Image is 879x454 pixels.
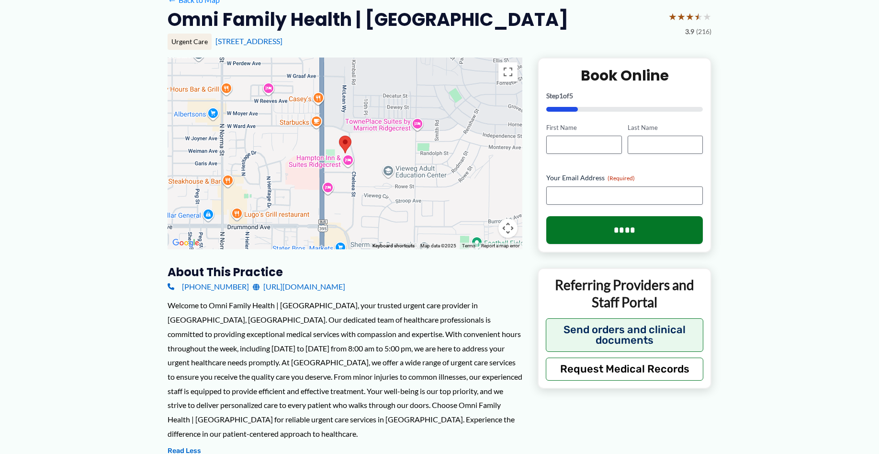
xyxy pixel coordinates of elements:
[420,243,456,248] span: Map data ©2025
[546,173,703,183] label: Your Email Address
[569,92,573,100] span: 5
[168,8,568,31] h2: Omni Family Health | [GEOGRAPHIC_DATA]
[215,36,282,46] a: [STREET_ADDRESS]
[498,219,518,238] button: Map camera controls
[168,34,212,50] div: Urgent Care
[168,279,249,294] a: [PHONE_NUMBER]
[546,66,703,85] h2: Book Online
[546,358,703,381] button: Request Medical Records
[696,25,711,38] span: (216)
[686,8,694,25] span: ★
[546,93,703,99] p: Step of
[546,276,703,311] p: Referring Providers and Staff Portal
[372,243,415,249] button: Keyboard shortcuts
[694,8,703,25] span: ★
[685,25,694,38] span: 3.9
[498,62,518,81] button: Toggle fullscreen view
[559,92,563,100] span: 1
[462,243,475,248] a: Terms (opens in new tab)
[253,279,345,294] a: [URL][DOMAIN_NAME]
[677,8,686,25] span: ★
[668,8,677,25] span: ★
[168,265,522,279] h3: About this practice
[608,175,635,182] span: (Required)
[546,123,621,132] label: First Name
[546,318,703,352] button: Send orders and clinical documents
[628,123,703,132] label: Last Name
[481,243,519,248] a: Report a map error
[170,237,202,249] a: Open this area in Google Maps (opens a new window)
[168,298,522,441] div: Welcome to Omni Family Health | [GEOGRAPHIC_DATA], your trusted urgent care provider in [GEOGRAPH...
[703,8,711,25] span: ★
[170,237,202,249] img: Google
